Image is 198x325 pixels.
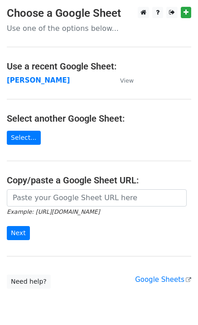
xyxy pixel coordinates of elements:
h3: Choose a Google Sheet [7,7,191,20]
p: Use one of the options below... [7,24,191,33]
input: Next [7,226,30,240]
small: View [120,77,134,84]
h4: Copy/paste a Google Sheet URL: [7,175,191,186]
a: [PERSON_NAME] [7,76,70,84]
a: Need help? [7,275,51,289]
h4: Select another Google Sheet: [7,113,191,124]
small: Example: [URL][DOMAIN_NAME] [7,208,100,215]
a: View [111,76,134,84]
a: Select... [7,131,41,145]
a: Google Sheets [135,276,191,284]
h4: Use a recent Google Sheet: [7,61,191,72]
input: Paste your Google Sheet URL here [7,189,187,207]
